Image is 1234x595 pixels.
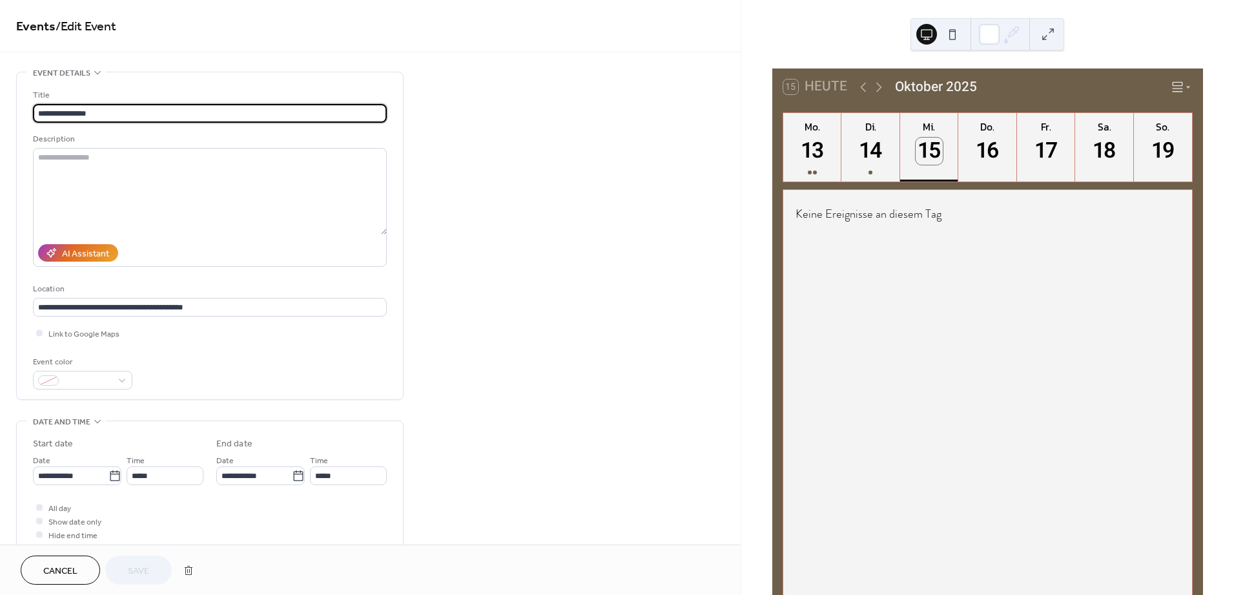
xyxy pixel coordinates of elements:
span: Show date only [48,516,101,529]
span: / Edit Event [56,14,116,39]
div: 19 [1149,138,1177,165]
div: Title [33,89,384,102]
div: 13 [799,138,826,165]
button: Do.16 [958,113,1016,182]
div: Di. [845,120,896,134]
span: Date [33,454,50,468]
div: Do. [962,120,1013,134]
button: So.19 [1134,113,1192,182]
div: Fr. [1021,120,1071,134]
div: Start date [33,437,73,451]
div: 16 [974,138,1001,165]
button: Di.14 [841,113,900,182]
span: Hide end time [48,529,98,543]
a: Events [16,14,56,39]
div: Oktober 2025 [895,77,977,97]
button: Fr.17 [1017,113,1075,182]
span: Event details [33,67,90,80]
div: Event color [33,355,130,369]
span: Date [216,454,234,468]
div: AI Assistant [62,247,109,261]
span: Link to Google Maps [48,328,119,341]
div: Description [33,132,384,146]
button: Sa.18 [1075,113,1133,182]
button: Mo.13 [783,113,841,182]
span: All day [48,502,71,516]
button: Cancel [21,556,100,585]
div: End date [216,437,252,451]
span: Time [127,454,145,468]
div: Location [33,282,384,296]
div: Sa. [1079,120,1129,134]
div: 14 [857,138,884,165]
span: Date and time [33,415,90,429]
div: 18 [1091,138,1118,165]
button: Mi.15 [900,113,958,182]
span: Time [310,454,328,468]
span: Cancel [43,565,77,578]
button: AI Assistant [38,244,118,262]
div: So. [1138,120,1188,134]
div: Mi. [904,120,954,134]
div: 17 [1033,138,1060,165]
div: Keine Ereignisse an diesem Tag [785,196,1190,231]
div: Mo. [787,120,838,134]
div: 15 [916,138,943,165]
